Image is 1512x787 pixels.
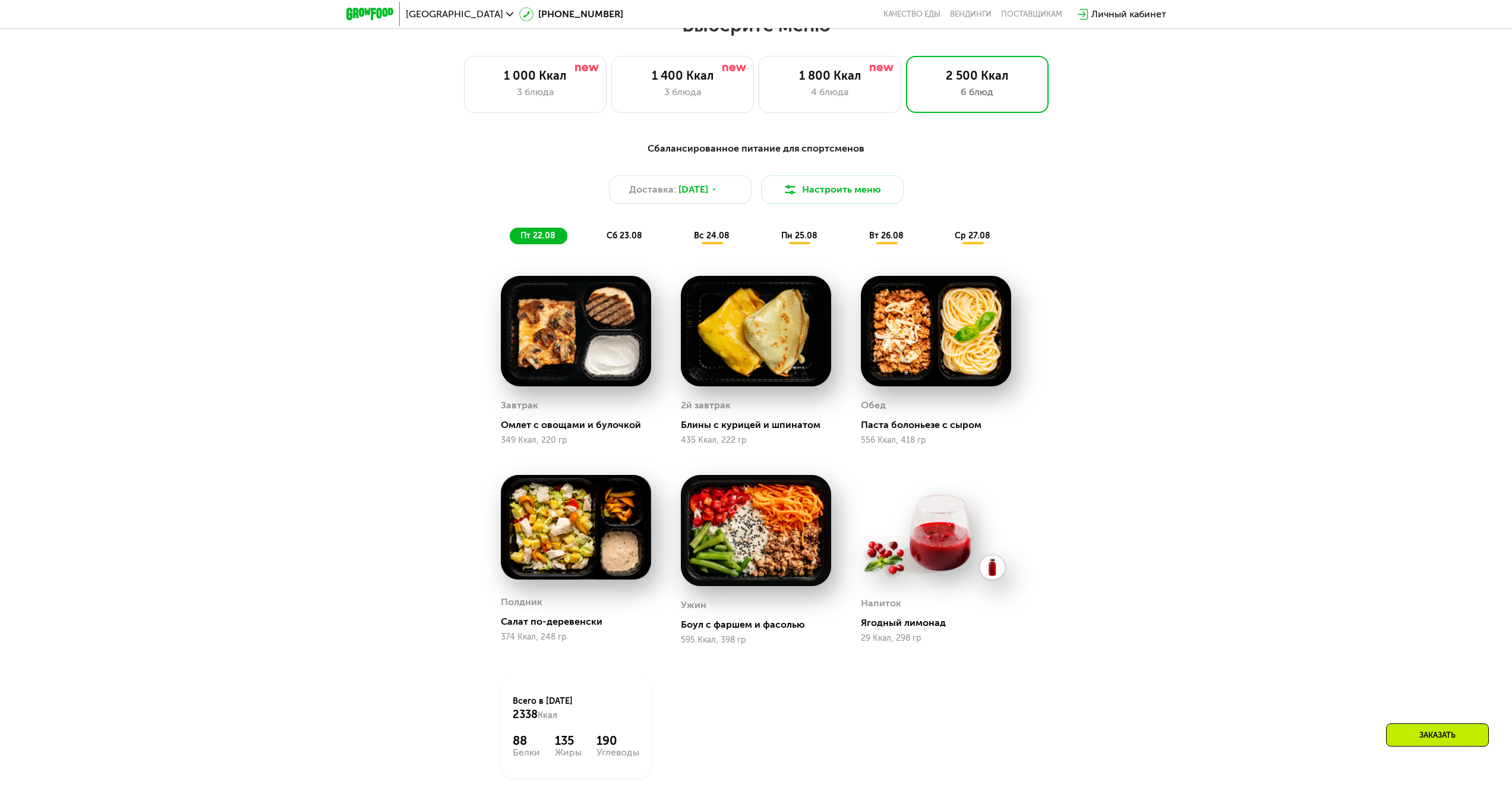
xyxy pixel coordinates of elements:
span: пн 25.08 [781,231,817,241]
span: [DATE] [678,182,708,197]
div: Всего в [DATE] [513,695,639,722]
div: 2й завтрак [681,396,731,414]
div: Ужин [681,596,706,614]
div: Обед [861,396,886,414]
a: Вендинги [950,10,992,19]
span: Ккал [538,710,557,720]
div: Жиры [555,748,582,757]
span: вс 24.08 [694,231,730,241]
button: Настроить меню [761,175,904,204]
div: 1 400 Ккал [624,68,741,83]
div: 2 500 Ккал [918,68,1036,83]
div: 6 блюд [918,85,1036,99]
div: Боул с фаршем и фасолью [681,619,841,631]
div: 88 [513,734,540,748]
div: 1 000 Ккал [476,68,594,83]
span: [GEOGRAPHIC_DATA] [406,10,503,19]
div: Завтрак [501,396,538,414]
div: Заказать [1386,723,1489,747]
span: сб 23.08 [607,231,642,241]
span: ср 27.08 [955,231,990,241]
div: 3 блюда [624,85,741,99]
div: 595 Ккал, 398 гр [681,635,831,645]
div: 29 Ккал, 298 гр [861,634,1011,643]
div: 435 Ккал, 222 гр [681,436,831,445]
div: Сбалансированное питание для спортсменов [405,141,1108,156]
div: 135 [555,734,582,748]
div: 556 Ккал, 418 гр [861,436,1011,445]
div: поставщикам [1001,10,1062,19]
div: Ягодный лимонад [861,617,1021,629]
div: Полдник [501,593,542,611]
div: Углеводы [596,748,639,757]
span: вт 26.08 [869,231,904,241]
div: Блины с курицей и шпинатом [681,419,841,431]
a: [PHONE_NUMBER] [519,7,623,21]
span: 2338 [513,708,538,721]
div: Напиток [861,594,901,612]
span: пт 22.08 [520,231,555,241]
div: 1 800 Ккал [771,68,889,83]
div: Белки [513,748,540,757]
a: Качество еды [883,10,940,19]
div: Салат по-деревенски [501,616,661,628]
span: Доставка: [629,182,676,197]
div: 3 блюда [476,85,594,99]
div: 190 [596,734,639,748]
div: Паста болоньезе с сыром [861,419,1021,431]
div: 349 Ккал, 220 гр [501,436,651,445]
div: 4 блюда [771,85,889,99]
div: Омлет с овощами и булочкой [501,419,661,431]
div: Личный кабинет [1091,7,1166,21]
div: 374 Ккал, 248 гр [501,632,651,642]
